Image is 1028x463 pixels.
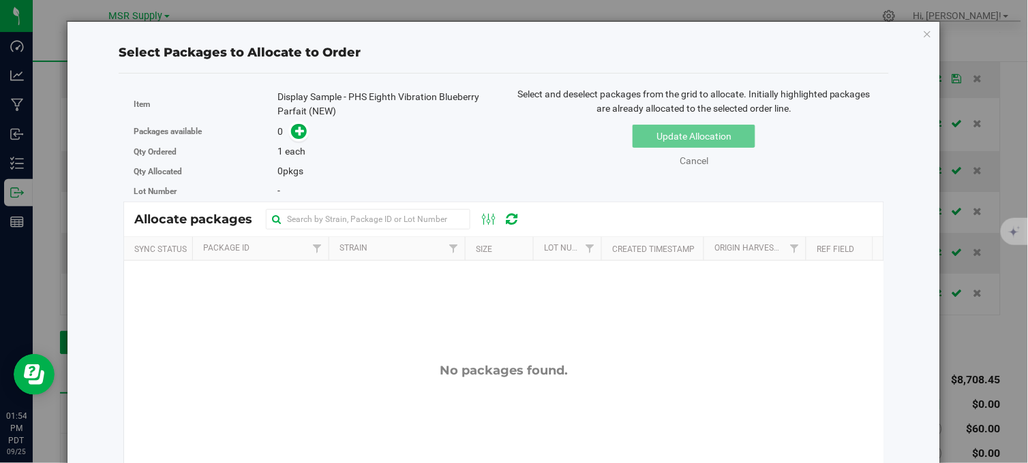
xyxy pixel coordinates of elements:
iframe: Resource center [14,354,55,395]
label: Item [134,98,277,110]
a: Created Timestamp [613,244,695,254]
label: Packages available [134,125,277,138]
a: Filter [783,237,806,260]
div: Select Packages to Allocate to Order [119,44,890,62]
a: Filter [306,237,329,260]
a: Package Id [204,243,250,253]
label: Qty Allocated [134,165,277,178]
span: Allocate packages [134,212,266,227]
span: pkgs [277,165,303,176]
a: Ref Field [817,244,855,254]
span: - [277,185,280,196]
a: Filter [442,237,465,260]
a: Sync Status [135,244,187,254]
span: each [285,146,305,157]
input: Search by Strain, Package ID or Lot Number [266,209,470,229]
a: Origin Harvests [715,243,784,253]
div: No packages found. [124,363,883,378]
a: Cancel [680,155,708,166]
div: Display Sample - PHS Eighth Vibration Blueberry Parfait (NEW) [277,90,494,118]
button: Update Allocation [633,125,755,148]
a: Size [477,244,493,254]
label: Lot Number [134,185,277,197]
span: Select and deselect packages from the grid to allocate. Initially highlighted packages are alread... [517,89,871,114]
a: Filter [579,237,601,260]
span: 0 [277,126,283,137]
span: 1 [277,146,283,157]
a: Strain [340,243,368,253]
span: 0 [277,165,283,176]
label: Qty Ordered [134,146,277,158]
a: Lot Number [545,243,594,253]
